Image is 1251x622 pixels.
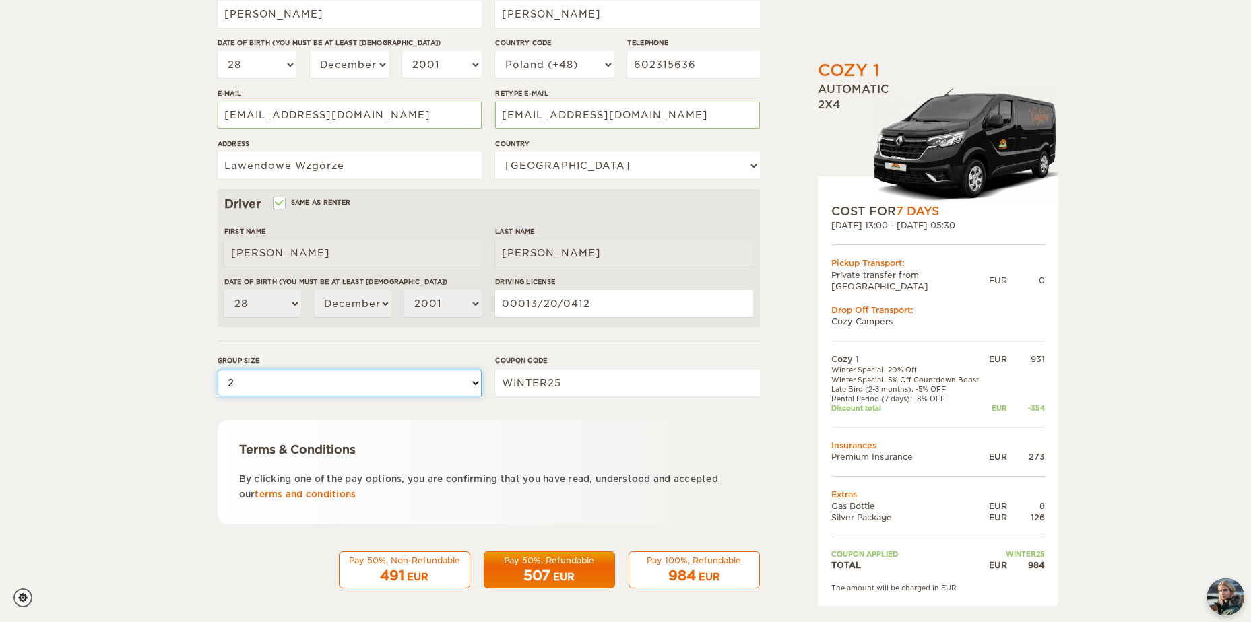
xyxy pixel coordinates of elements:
[224,240,482,267] input: e.g. William
[986,353,1006,365] div: EUR
[831,219,1045,231] div: [DATE] 13:00 - [DATE] 05:30
[523,567,550,584] span: 507
[831,489,1045,500] td: Extras
[668,567,696,584] span: 984
[274,196,351,209] label: Same as renter
[831,451,986,462] td: Premium Insurance
[1007,500,1045,512] div: 8
[13,588,41,607] a: Cookie settings
[831,394,986,403] td: Rental Period (7 days): -8% OFF
[492,555,606,566] div: Pay 50%, Refundable
[986,512,1006,523] div: EUR
[637,555,751,566] div: Pay 100%, Refundable
[380,567,404,584] span: 491
[1207,578,1244,615] img: Freyja at Cozy Campers
[274,200,283,209] input: Same as renter
[831,375,986,384] td: Winter Special -5% Off Countdown Boost
[699,570,720,584] div: EUR
[1007,353,1045,365] div: 931
[224,226,482,236] label: First Name
[986,500,1006,512] div: EUR
[495,226,752,236] label: Last Name
[495,355,759,366] label: Coupon code
[1007,403,1045,413] div: -354
[831,512,986,523] td: Silver Package
[218,88,482,98] label: E-mail
[255,489,356,499] a: terms and conditions
[495,290,752,317] input: e.g. 14789654B
[831,559,986,571] td: TOTAL
[218,102,482,129] input: e.g. example@example.com
[1007,512,1045,523] div: 126
[1007,275,1045,286] div: 0
[831,583,1045,592] div: The amount will be charged in EUR
[495,88,759,98] label: Retype E-mail
[831,384,986,394] td: Late Bird (2-3 months): -5% OFF
[407,570,428,584] div: EUR
[553,570,575,584] div: EUR
[986,451,1006,462] div: EUR
[218,152,482,179] input: e.g. Street, City, Zip Code
[989,275,1007,286] div: EUR
[831,257,1045,269] div: Pickup Transport:
[831,440,1045,451] td: Insurances
[818,82,1058,203] div: Automatic 2x4
[495,102,759,129] input: e.g. example@example.com
[627,51,759,78] input: e.g. 1 234 567 890
[495,277,752,287] label: Driving License
[218,355,482,366] label: Group size
[831,403,986,413] td: Discount total
[831,365,986,374] td: Winter Special -20% Off
[831,549,986,559] td: Coupon applied
[484,551,615,589] button: Pay 50%, Refundable 507 EUR
[239,442,738,458] div: Terms & Conditions
[495,139,759,149] label: Country
[986,549,1044,559] td: WINTER25
[831,269,989,292] td: Private transfer from [GEOGRAPHIC_DATA]
[495,240,752,267] input: e.g. Smith
[218,38,482,48] label: Date of birth (You must be at least [DEMOGRAPHIC_DATA])
[831,500,986,512] td: Gas Bottle
[627,38,759,48] label: Telephone
[872,86,1058,203] img: Stuttur-m-c-logo-2.png
[495,1,759,28] input: e.g. Smith
[495,38,614,48] label: Country Code
[831,203,1045,219] div: COST FOR
[239,471,738,503] p: By clicking one of the pay options, you are confirming that you have read, understood and accepte...
[1007,451,1045,462] div: 273
[896,205,939,218] span: 7 Days
[218,1,482,28] input: e.g. William
[629,551,760,589] button: Pay 100%, Refundable 984 EUR
[831,316,1045,327] td: Cozy Campers
[831,304,1045,316] div: Drop Off Transport:
[224,277,482,287] label: Date of birth (You must be at least [DEMOGRAPHIC_DATA])
[831,353,986,365] td: Cozy 1
[818,59,880,82] div: Cozy 1
[1207,578,1244,615] button: chat-button
[224,196,753,212] div: Driver
[339,551,470,589] button: Pay 50%, Non-Refundable 491 EUR
[348,555,461,566] div: Pay 50%, Non-Refundable
[1007,559,1045,571] div: 984
[218,139,482,149] label: Address
[986,403,1006,413] div: EUR
[986,559,1006,571] div: EUR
